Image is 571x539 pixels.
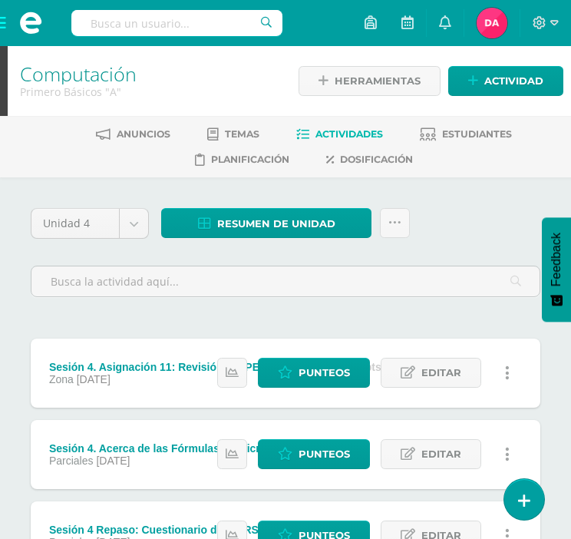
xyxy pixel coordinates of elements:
span: [DATE] [77,373,111,385]
div: Sesión 4 Repaso: Cuestionario de [PERSON_NAME] [49,524,369,536]
span: Temas [225,128,259,140]
span: Parciales [49,455,94,467]
span: Zona [49,373,74,385]
span: Resumen de unidad [217,210,335,238]
span: Punteos [299,359,350,387]
span: [DATE] [96,455,130,467]
span: Anuncios [117,128,170,140]
img: 0d1c13a784e50cea1b92786e6af8f399.png [477,8,507,38]
div: Primero Básicos 'A' [20,84,279,99]
span: Actividades [315,128,383,140]
input: Busca la actividad aquí... [31,266,540,296]
input: Busca un usuario... [71,10,282,36]
span: Herramientas [335,67,421,95]
a: Punteos [258,439,370,469]
span: Feedback [550,233,563,286]
span: Editar [421,359,461,387]
a: Planificación [195,147,289,172]
span: Punteos [299,440,350,468]
div: Sesión 4. Acerca de las Fórmulas en Microsoft Excel [49,442,371,455]
a: Actividad [448,66,563,96]
a: Herramientas [299,66,441,96]
a: Actividades [296,122,383,147]
span: Estudiantes [442,128,512,140]
div: Sesión 4. Asignación 11: Revisión de [PERSON_NAME] [49,361,385,373]
a: Dosificación [326,147,413,172]
button: Feedback - Mostrar encuesta [542,217,571,322]
span: Actividad [484,67,543,95]
span: Editar [421,440,461,468]
h1: Computación [20,63,279,84]
a: Punteos [258,358,370,388]
span: Unidad 4 [43,209,107,238]
span: Planificación [211,154,289,165]
a: Temas [207,122,259,147]
a: Unidad 4 [31,209,148,238]
a: Estudiantes [420,122,512,147]
a: Anuncios [96,122,170,147]
span: Dosificación [340,154,413,165]
a: Resumen de unidad [161,208,371,238]
a: Computación [20,61,137,87]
